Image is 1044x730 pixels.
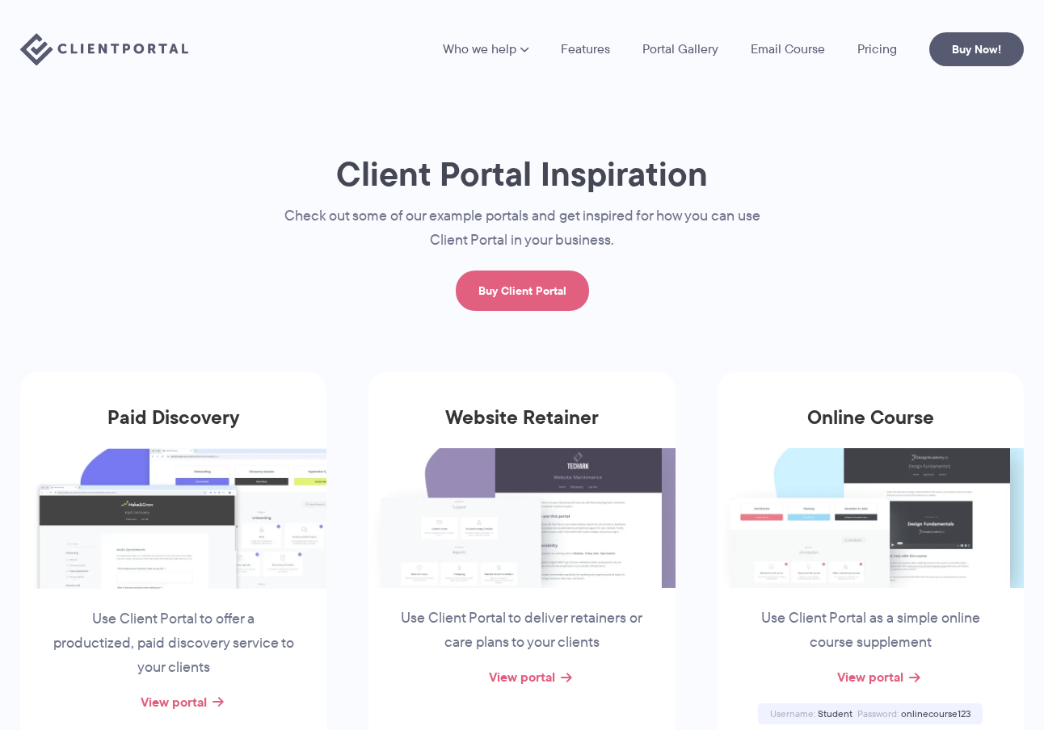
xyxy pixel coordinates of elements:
a: Features [561,43,610,56]
span: Password [857,707,899,720]
a: Buy Now! [929,32,1024,66]
a: View portal [141,692,207,711]
a: View portal [489,667,555,686]
p: Use Client Portal to deliver retainers or care plans to your clients [399,606,645,655]
h1: Client Portal Inspiration [251,153,793,195]
a: Pricing [857,43,897,56]
a: View portal [837,667,903,686]
p: Check out some of our example portals and get inspired for how you can use Client Portal in your ... [251,204,793,253]
h3: Website Retainer [368,406,675,448]
h3: Online Course [718,406,1024,448]
span: Student [818,707,852,720]
a: Buy Client Portal [456,271,589,311]
p: Use Client Portal to offer a productized, paid discovery service to your clients [51,607,297,680]
span: Username [770,707,815,720]
span: onlinecourse123 [901,707,970,720]
a: Portal Gallery [642,43,718,56]
a: Who we help [443,43,528,56]
h3: Paid Discovery [20,406,326,448]
p: Use Client Portal as a simple online course supplement [747,606,993,655]
a: Email Course [751,43,825,56]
